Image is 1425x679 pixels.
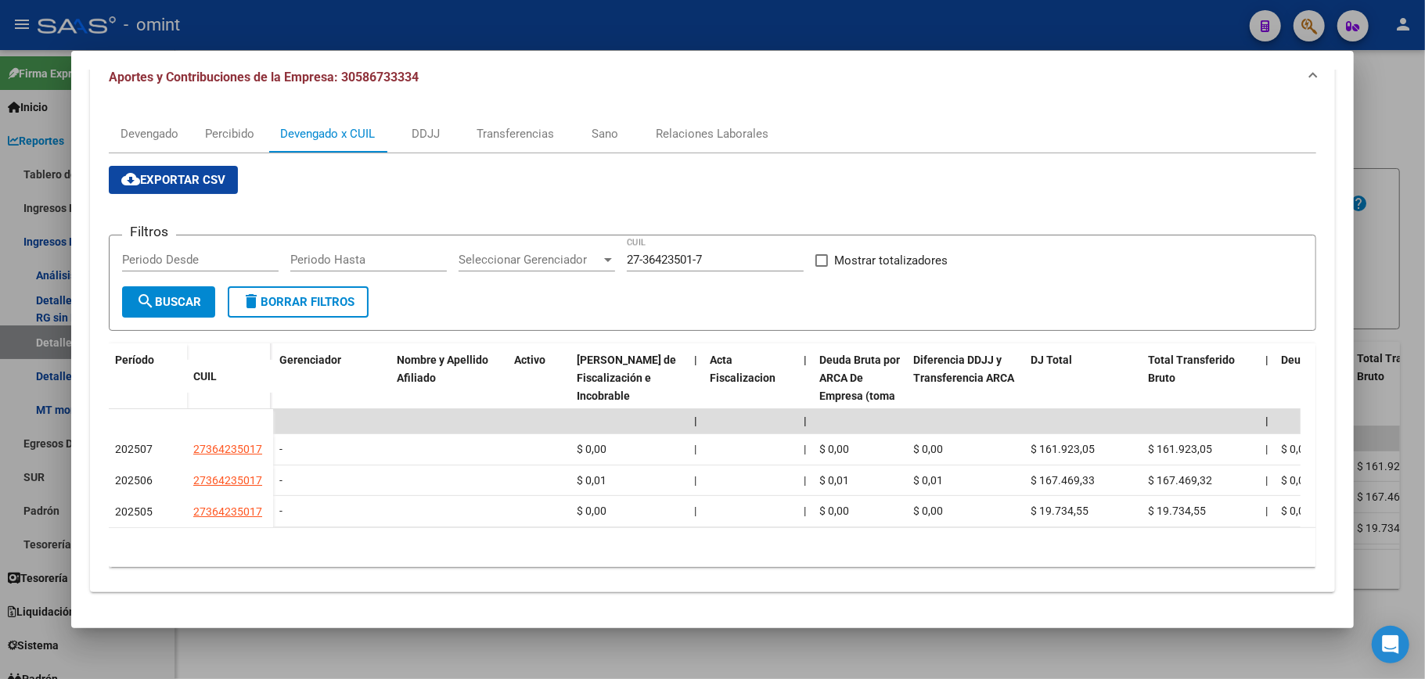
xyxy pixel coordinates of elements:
[109,343,187,409] datatable-header-cell: Período
[1275,343,1392,448] datatable-header-cell: Deuda Aporte
[570,343,688,448] datatable-header-cell: Deuda Bruta Neto de Fiscalización e Incobrable
[122,286,215,318] button: Buscar
[688,343,704,448] datatable-header-cell: |
[1265,443,1268,455] span: |
[710,354,775,384] span: Acta Fiscalizacion
[136,295,201,309] span: Buscar
[205,125,254,142] div: Percibido
[109,166,238,194] button: Exportar CSV
[109,70,419,84] span: Aportes y Contribuciones de la Empresa: 30586733334
[459,253,601,267] span: Seleccionar Gerenciador
[1281,443,1311,455] span: $ 0,00
[90,102,1335,592] div: Aportes y Contribuciones de la Empresa: 30586733334
[913,443,943,455] span: $ 0,00
[242,292,261,311] mat-icon: delete
[193,443,262,455] span: 27364235017
[193,370,217,383] span: CUIL
[90,52,1335,102] mat-expansion-panel-header: Aportes y Contribuciones de la Empresa: 30586733334
[242,295,354,309] span: Borrar Filtros
[913,354,1014,384] span: Diferencia DDJJ y Transferencia ARCA
[280,125,375,142] div: Devengado x CUIL
[115,443,153,455] span: 202507
[1148,474,1212,487] span: $ 167.469,32
[1265,505,1268,517] span: |
[1265,415,1268,427] span: |
[577,443,606,455] span: $ 0,00
[1259,343,1275,448] datatable-header-cell: |
[797,343,813,448] datatable-header-cell: |
[592,125,618,142] div: Sano
[1265,354,1268,366] span: |
[913,505,943,517] span: $ 0,00
[279,474,282,487] span: -
[122,223,176,240] h3: Filtros
[193,505,262,518] span: 27364235017
[1031,474,1095,487] span: $ 167.469,33
[819,505,849,517] span: $ 0,00
[514,354,545,366] span: Activo
[193,474,262,487] span: 27364235017
[1148,505,1206,517] span: $ 19.734,55
[804,505,806,517] span: |
[121,173,225,187] span: Exportar CSV
[1148,443,1212,455] span: $ 161.923,05
[279,354,341,366] span: Gerenciador
[279,443,282,455] span: -
[704,343,797,448] datatable-header-cell: Acta Fiscalizacion
[115,474,153,487] span: 202506
[1281,354,1349,366] span: Deuda Aporte
[1024,343,1142,448] datatable-header-cell: DJ Total
[279,505,282,517] span: -
[121,125,178,142] div: Devengado
[397,354,488,384] span: Nombre y Apellido Afiliado
[577,354,676,402] span: [PERSON_NAME] de Fiscalización e Incobrable
[834,251,948,270] span: Mostrar totalizadores
[1142,343,1259,448] datatable-header-cell: Total Transferido Bruto
[121,170,140,189] mat-icon: cloud_download
[115,354,154,366] span: Período
[804,354,807,366] span: |
[1031,505,1089,517] span: $ 19.734,55
[577,505,606,517] span: $ 0,00
[819,443,849,455] span: $ 0,00
[1281,505,1311,517] span: $ 0,00
[694,354,697,366] span: |
[1031,443,1095,455] span: $ 161.923,05
[804,443,806,455] span: |
[913,474,943,487] span: $ 0,01
[819,474,849,487] span: $ 0,01
[136,292,155,311] mat-icon: search
[694,505,696,517] span: |
[694,474,696,487] span: |
[907,343,1024,448] datatable-header-cell: Diferencia DDJJ y Transferencia ARCA
[187,360,273,393] datatable-header-cell: CUIL
[819,354,900,437] span: Deuda Bruta por ARCA De Empresa (toma en cuenta todos los afiliados)
[477,125,554,142] div: Transferencias
[115,505,153,518] span: 202505
[390,343,508,448] datatable-header-cell: Nombre y Apellido Afiliado
[804,415,807,427] span: |
[273,343,390,448] datatable-header-cell: Gerenciador
[1148,354,1235,384] span: Total Transferido Bruto
[656,125,768,142] div: Relaciones Laborales
[228,286,369,318] button: Borrar Filtros
[1281,474,1311,487] span: $ 0,00
[694,443,696,455] span: |
[1031,354,1072,366] span: DJ Total
[1265,474,1268,487] span: |
[694,415,697,427] span: |
[508,343,570,448] datatable-header-cell: Activo
[1372,626,1409,663] div: Open Intercom Messenger
[577,474,606,487] span: $ 0,01
[804,474,806,487] span: |
[412,125,440,142] div: DDJJ
[813,343,907,448] datatable-header-cell: Deuda Bruta por ARCA De Empresa (toma en cuenta todos los afiliados)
